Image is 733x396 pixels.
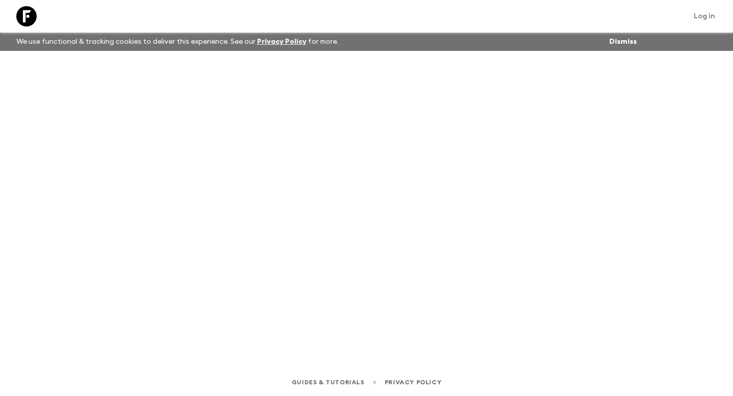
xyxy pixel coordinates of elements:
p: We use functional & tracking cookies to deliver this experience. See our for more. [12,33,343,51]
a: Privacy Policy [257,38,306,45]
a: Log in [688,9,721,23]
button: Dismiss [607,35,639,49]
a: Privacy Policy [385,377,441,388]
a: Guides & Tutorials [292,377,364,388]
